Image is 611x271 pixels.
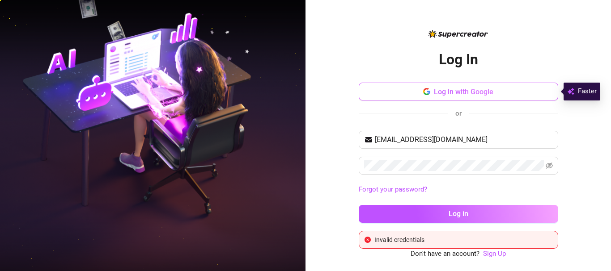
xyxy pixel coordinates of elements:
[578,86,597,97] span: Faster
[359,185,427,193] a: Forgot your password?
[359,184,558,195] a: Forgot your password?
[429,30,488,38] img: logo-BBDzfeDw.svg
[365,237,371,243] span: close-circle
[546,162,553,169] span: eye-invisible
[483,250,506,258] a: Sign Up
[455,109,462,117] span: or
[567,86,574,97] img: svg%3e
[439,50,478,69] h2: Log In
[434,88,493,96] span: Log in with Google
[359,83,558,100] button: Log in with Google
[411,249,479,259] span: Don't have an account?
[359,205,558,223] button: Log in
[375,134,553,145] input: Your email
[483,249,506,259] a: Sign Up
[449,209,468,218] span: Log in
[374,235,552,245] div: Invalid credentials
